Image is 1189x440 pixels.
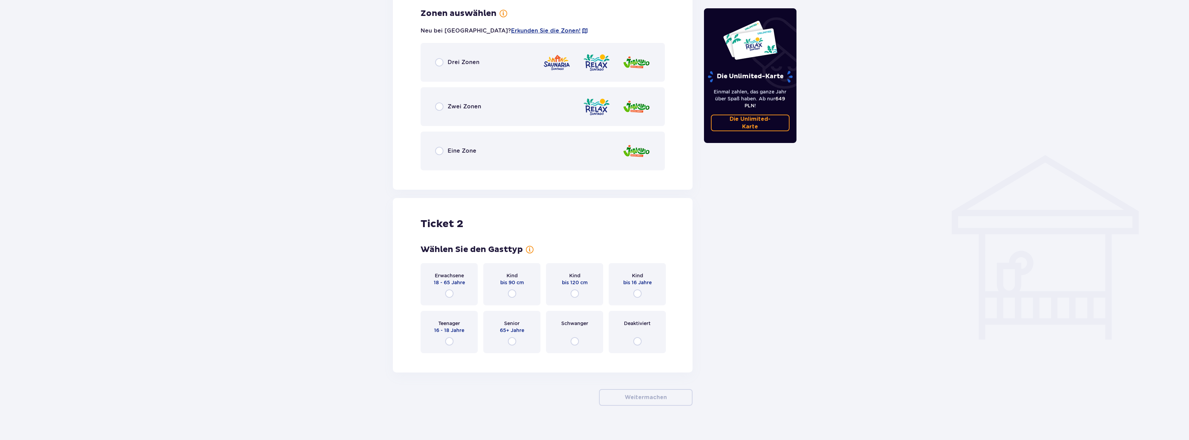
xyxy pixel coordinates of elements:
font: Schwanger [561,321,588,326]
font: Kind [507,273,518,278]
img: Zonenlogo [583,53,610,72]
img: Zonenlogo [583,97,610,117]
font: Teenager [438,321,460,326]
font: Drei Zonen [448,59,479,65]
font: Erwachsene [435,273,464,278]
img: Zonenlogo [623,97,650,117]
font: bis 90 cm [500,280,524,285]
font: Eine Zone [448,147,476,154]
font: Die Unlimited-Karte [717,72,784,80]
font: Deaktiviert [624,321,651,326]
font: Kind [569,273,580,278]
font: 16 - 18 Jahre [434,327,464,333]
img: Zonenlogo [623,141,650,161]
font: Neu bei [GEOGRAPHIC_DATA]? [421,27,511,34]
font: 18 - 65 Jahre [434,280,465,285]
img: Zonenlogo [623,53,650,72]
font: Die Unlimited-Karte [730,116,770,129]
button: Weitermachen [599,389,693,406]
font: ! [755,103,756,108]
font: Wählen Sie den Gasttyp [421,244,523,255]
font: Kind [632,273,643,278]
font: Weitermachen [625,395,667,400]
font: bis 16 Jahre [623,280,652,285]
font: Ticket [421,217,454,230]
img: Zonenlogo [543,53,571,72]
font: Senior [504,321,520,326]
a: Die Unlimited-Karte [711,115,790,131]
font: Erkunden Sie die Zonen! [511,27,581,34]
font: 65+ Jahre [500,327,524,333]
font: Einmal zahlen, das ganze Jahr über Spaß haben. Ab nur [714,89,786,101]
font: bis 120 cm [562,280,588,285]
font: 2 [457,217,463,230]
font: Zonen auswählen [421,8,496,19]
a: Erkunden Sie die Zonen! [511,27,581,35]
font: Zwei Zonen [448,103,481,110]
